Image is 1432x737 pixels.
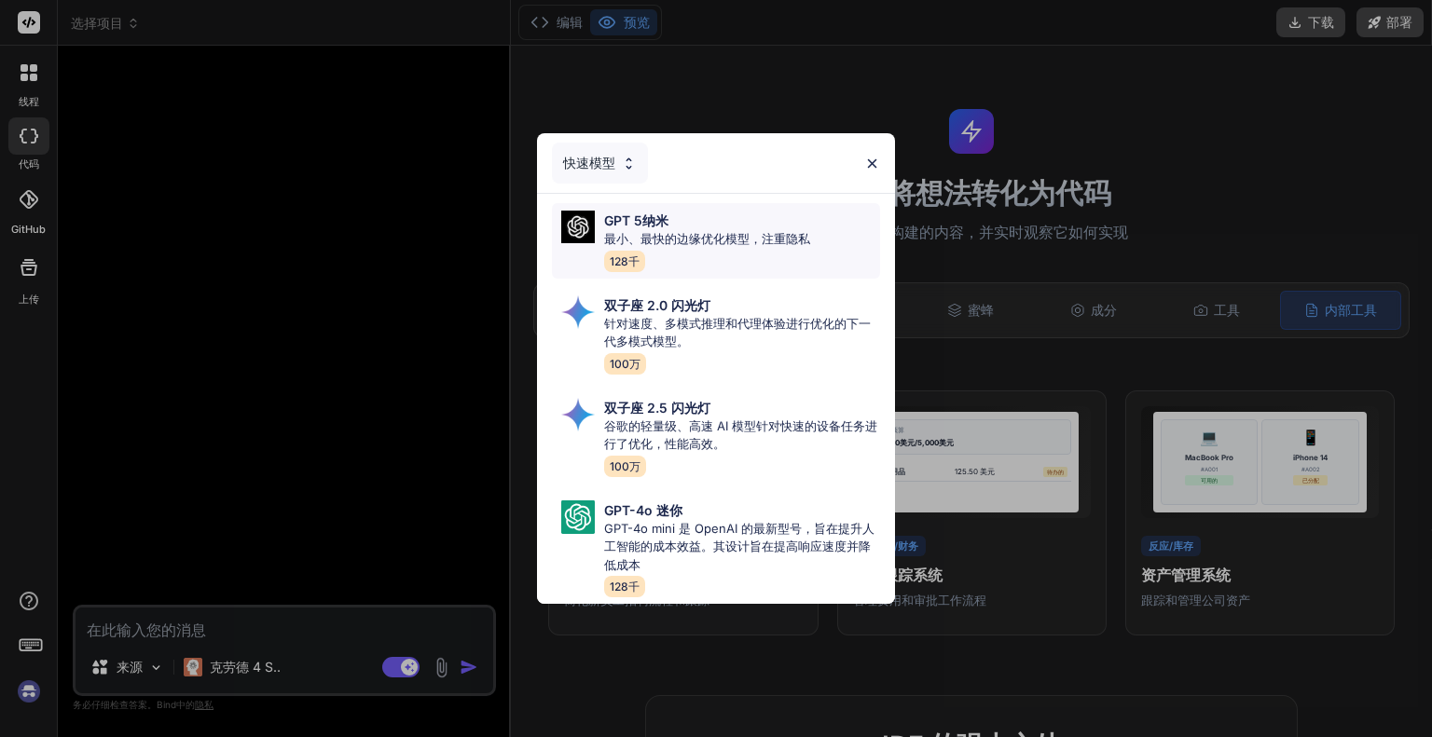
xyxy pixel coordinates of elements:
[604,400,710,416] font: 双子座 2.5 闪光灯
[561,211,595,243] img: 挑选模型
[604,212,668,228] font: GPT 5纳米
[610,357,640,371] font: 100万
[604,231,810,246] font: 最小、最快的边缘优化模型，注重隐私
[561,398,595,431] img: 挑选模型
[563,155,615,171] font: 快速模型
[604,418,877,452] font: 谷歌的轻量级、高速 AI 模型针对快速的设备任务进行了优化，性能高效。
[621,156,637,171] img: 挑选模型
[864,156,880,171] img: 关闭
[610,459,640,473] font: 100万
[604,297,710,313] font: 双子座 2.0 闪光灯
[604,502,682,518] font: GPT-4o 迷你
[610,254,640,268] font: 128千
[561,295,595,329] img: 挑选模型
[604,521,874,572] font: GPT-4o mini 是 OpenAI 的最新型号，旨在提升人工智能的成本效益。其设计旨在提高响应速度并降低成本
[561,500,595,534] img: 挑选模型
[610,580,640,594] font: 128千
[604,316,871,349] font: 针对速度、多模式推理和代理体验进行优化的下一代多模式模型。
